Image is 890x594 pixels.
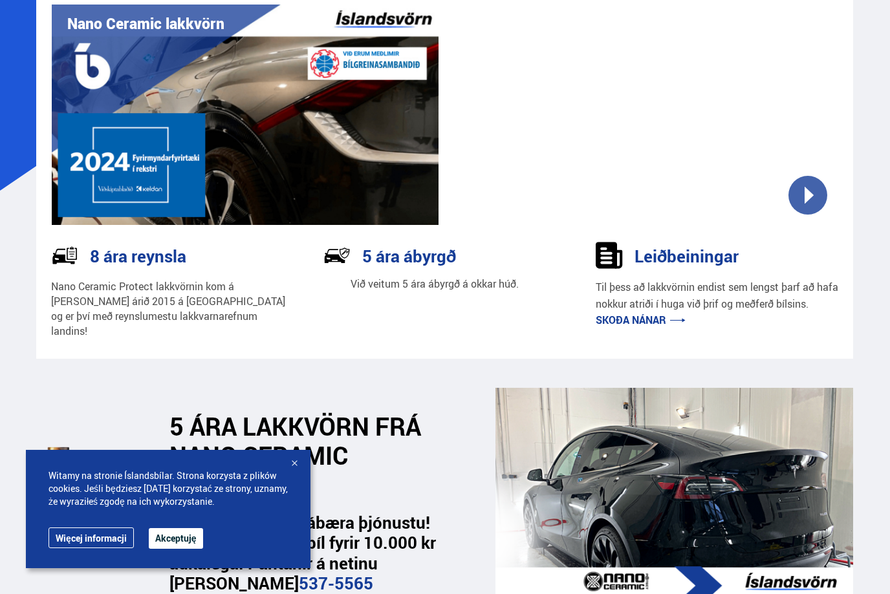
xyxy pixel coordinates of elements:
[495,388,853,594] img: guLuGlQrOZiMrAAx.png
[51,242,78,269] img: tr5P-W3DuiFaO7aO.svg
[596,279,838,312] p: Til þess að lakkvörnin endist sem lengst þarf að hafa nokkur atriði í huga við þrif og meðferð bí...
[52,5,439,225] img: vI42ee_Copy_of_H.png
[362,246,456,266] h3: 5 ára ábyrgð
[149,528,203,549] button: Akceptuję
[39,433,151,549] img: dEaiphv7RL974N41.svg
[351,277,519,292] p: Við veitum 5 ára ábyrgð á okkar húð.
[67,15,224,32] h1: Nano Ceramic lakkvörn
[49,527,134,548] a: Więcej informacji
[596,242,623,269] img: sDldwouBCQTERH5k.svg
[49,469,288,508] span: Witamy na stronie Íslandsbílar. Strona korzysta z plików cookies. Jeśli będziesz [DATE] korzystać...
[596,313,686,327] a: Skoða nánar
[635,246,739,266] h3: Leiðbeiningar
[323,242,351,269] img: NP-R9RrMhXQFCiaa.svg
[169,412,435,499] h2: 5 ÁRA LAKKVÖRN FRÁ NANO CERAMIC PROTECT.
[10,5,49,44] button: Opna LiveChat spjallviðmót
[90,246,186,266] h3: 8 ára reynsla
[51,279,294,339] p: Nano Ceramic Protect lakkvörnin kom á [PERSON_NAME] árið 2015 á [GEOGRAPHIC_DATA] og er því með r...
